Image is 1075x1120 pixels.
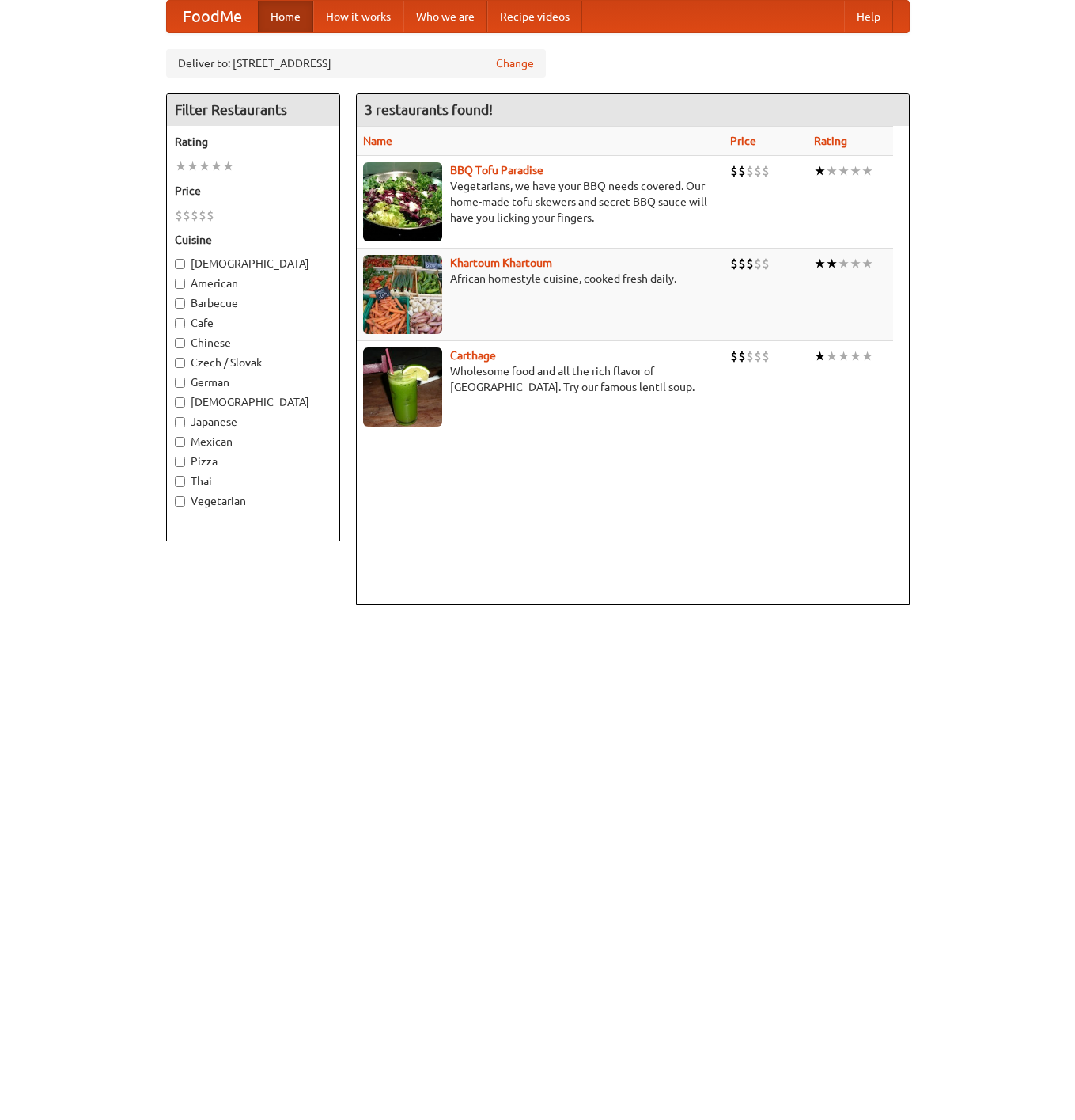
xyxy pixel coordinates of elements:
input: [DEMOGRAPHIC_DATA] [175,397,185,408]
input: Pizza [175,457,185,467]
a: Khartoum Khartoum [450,256,552,269]
li: $ [730,162,738,180]
a: Price [730,135,756,147]
li: ★ [826,347,838,365]
label: American [175,275,331,291]
a: How it works [313,1,403,32]
a: Carthage [450,349,496,362]
li: $ [738,162,746,180]
label: Pizza [175,454,331,469]
img: tofuparadise.jpg [363,162,442,241]
li: $ [754,255,762,272]
p: African homestyle cuisine, cooked fresh daily. [363,271,717,287]
li: ★ [838,255,850,272]
input: Japanese [175,417,185,427]
li: ★ [187,158,199,175]
h5: Rating [175,134,331,150]
li: $ [746,255,754,272]
a: Change [496,55,534,71]
input: Thai [175,476,185,487]
li: $ [183,207,191,224]
li: ★ [826,162,838,180]
label: Cafe [175,315,331,331]
label: Japanese [175,414,331,430]
li: ★ [838,162,850,180]
li: $ [191,207,199,224]
li: ★ [826,255,838,272]
input: American [175,279,185,289]
li: $ [762,347,770,365]
a: Who we are [403,1,487,32]
a: FoodMe [167,1,258,32]
label: Barbecue [175,295,331,311]
li: ★ [175,158,187,175]
li: $ [730,347,738,365]
li: ★ [850,162,861,180]
a: Help [844,1,893,32]
input: Cafe [175,318,185,328]
label: [DEMOGRAPHIC_DATA] [175,256,331,271]
label: Chinese [175,335,331,351]
p: Wholesome food and all the rich flavor of [GEOGRAPHIC_DATA]. Try our famous lentil soup. [363,363,717,395]
h5: Price [175,183,331,199]
a: Name [363,135,392,147]
a: Recipe videos [487,1,582,32]
li: ★ [814,347,826,365]
li: ★ [850,347,861,365]
li: $ [199,207,206,224]
li: ★ [199,158,210,175]
li: ★ [861,255,873,272]
li: $ [738,347,746,365]
li: $ [206,207,214,224]
input: Barbecue [175,298,185,309]
h4: Filter Restaurants [167,94,339,126]
label: Thai [175,473,331,489]
input: German [175,378,185,388]
li: ★ [222,158,234,175]
label: Czech / Slovak [175,355,331,370]
li: $ [746,347,754,365]
a: Rating [814,135,847,147]
li: ★ [814,255,826,272]
label: Vegetarian [175,493,331,509]
li: ★ [861,162,873,180]
li: $ [762,162,770,180]
img: khartoum.jpg [363,255,442,334]
input: Czech / Slovak [175,358,185,368]
li: ★ [850,255,861,272]
li: $ [730,255,738,272]
li: $ [746,162,754,180]
a: Home [258,1,313,32]
li: ★ [838,347,850,365]
label: [DEMOGRAPHIC_DATA] [175,394,331,410]
input: Mexican [175,437,185,447]
li: $ [762,255,770,272]
ng-pluralize: 3 restaurants found! [365,102,493,117]
label: German [175,374,331,390]
li: $ [754,162,762,180]
p: Vegetarians, we have your BBQ needs covered. Our home-made tofu skewers and secret BBQ sauce will... [363,178,717,226]
li: ★ [814,162,826,180]
a: BBQ Tofu Paradise [450,164,543,177]
li: $ [738,255,746,272]
h5: Cuisine [175,232,331,248]
div: Deliver to: [STREET_ADDRESS] [166,49,546,78]
li: $ [175,207,183,224]
img: carthage.jpg [363,347,442,427]
li: $ [754,347,762,365]
input: [DEMOGRAPHIC_DATA] [175,259,185,269]
label: Mexican [175,434,331,450]
li: ★ [210,158,222,175]
li: ★ [861,347,873,365]
input: Chinese [175,338,185,348]
input: Vegetarian [175,496,185,507]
